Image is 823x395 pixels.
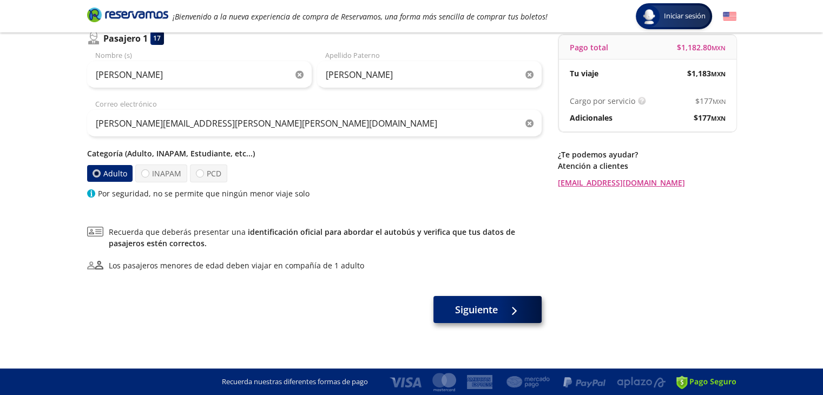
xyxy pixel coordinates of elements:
p: Categoría (Adulto, INAPAM, Estudiante, etc...) [87,148,542,159]
small: MXN [712,44,726,52]
span: Recuerda que deberás presentar una [109,226,542,249]
a: identificación oficial para abordar el autobús y verifica que tus datos de pasajeros estén correc... [109,227,515,248]
label: PCD [190,164,227,182]
small: MXN [711,70,726,78]
p: Pago total [570,42,608,53]
p: Recuerda nuestras diferentes formas de pago [222,377,368,387]
span: Iniciar sesión [660,11,710,22]
p: Tu viaje [570,68,598,79]
small: MXN [713,97,726,106]
em: ¡Bienvenido a la nueva experiencia de compra de Reservamos, una forma más sencilla de comprar tus... [173,11,548,22]
label: INAPAM [135,164,187,182]
p: Pasajero 1 [103,32,148,45]
input: Apellido Paterno [317,61,542,88]
i: Brand Logo [87,6,168,23]
div: Los pasajeros menores de edad deben viajar en compañía de 1 adulto [109,260,364,271]
span: $ 177 [694,112,726,123]
input: Nombre (s) [87,61,312,88]
a: Brand Logo [87,6,168,26]
button: English [723,10,736,23]
small: MXN [711,114,726,122]
button: Siguiente [433,296,542,323]
input: Correo electrónico [87,110,542,137]
p: ¿Te podemos ayudar? [558,149,736,160]
p: Adicionales [570,112,613,123]
p: Por seguridad, no se permite que ningún menor viaje solo [98,188,310,199]
a: [EMAIL_ADDRESS][DOMAIN_NAME] [558,177,736,188]
p: Atención a clientes [558,160,736,172]
span: $ 1,183 [687,68,726,79]
div: 17 [150,31,164,45]
span: $ 177 [695,95,726,107]
p: Cargo por servicio [570,95,635,107]
label: Adulto [87,165,132,182]
span: Siguiente [455,302,498,317]
span: $ 1,182.80 [677,42,726,53]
